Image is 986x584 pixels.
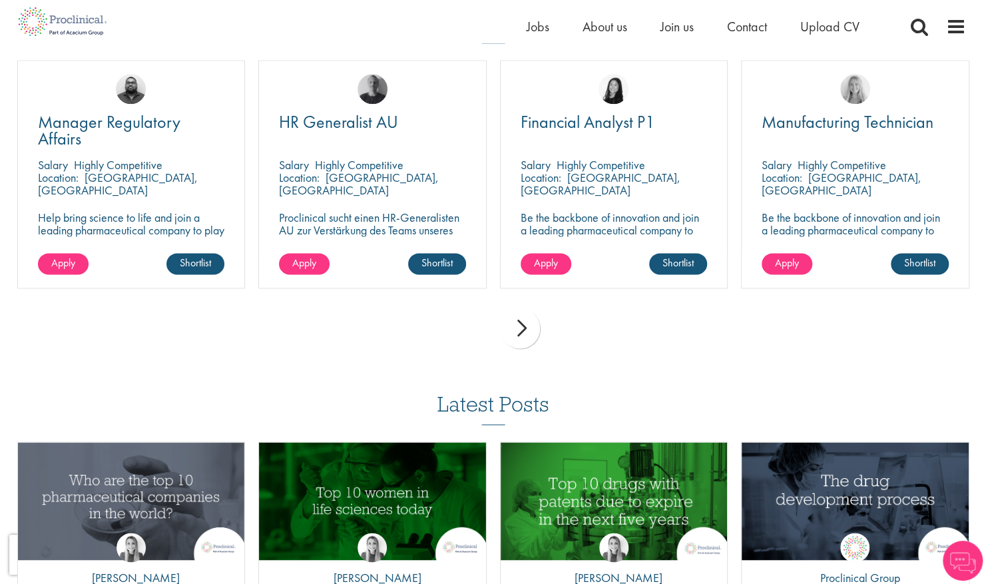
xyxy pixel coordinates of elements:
[38,111,180,150] span: Manager Regulatory Affairs
[599,533,628,562] img: Hannah Burke
[38,170,79,185] span: Location:
[521,157,551,172] span: Salary
[521,253,571,274] a: Apply
[762,253,812,274] a: Apply
[279,170,439,198] p: [GEOGRAPHIC_DATA], [GEOGRAPHIC_DATA]
[279,114,466,131] a: HR Generalist AU
[51,256,75,270] span: Apply
[166,253,224,274] a: Shortlist
[9,535,180,575] iframe: reCAPTCHA
[38,253,89,274] a: Apply
[279,211,466,249] p: Proclinical sucht einen HR-Generalisten AU zur Verstärkung des Teams unseres Kunden in [GEOGRAPHI...
[74,157,162,172] p: Highly Competitive
[521,211,708,262] p: Be the backbone of innovation and join a leading pharmaceutical company to help keep life-changin...
[38,170,198,198] p: [GEOGRAPHIC_DATA], [GEOGRAPHIC_DATA]
[762,114,949,131] a: Manufacturing Technician
[840,74,870,104] img: Shannon Briggs
[259,442,486,560] a: Link to a post
[583,18,627,35] a: About us
[660,18,694,35] a: Join us
[762,170,802,185] span: Location:
[408,253,466,274] a: Shortlist
[891,253,949,274] a: Shortlist
[315,157,403,172] p: Highly Competitive
[521,170,561,185] span: Location:
[279,111,398,133] span: HR Generalist AU
[117,533,146,562] img: Hannah Burke
[292,256,316,270] span: Apply
[727,18,767,35] a: Contact
[501,442,728,560] img: Top 10 blockbuster drugs facing patent expiry in the next 5 years
[527,18,549,35] a: Jobs
[279,157,309,172] span: Salary
[800,18,860,35] a: Upload CV
[437,393,549,425] h3: Latest Posts
[557,157,645,172] p: Highly Competitive
[521,114,708,131] a: Financial Analyst P1
[599,74,628,104] img: Numhom Sudsok
[279,170,320,185] span: Location:
[279,253,330,274] a: Apply
[742,442,969,560] a: Link to a post
[521,170,680,198] p: [GEOGRAPHIC_DATA], [GEOGRAPHIC_DATA]
[521,111,655,133] span: Financial Analyst P1
[649,253,707,274] a: Shortlist
[501,442,728,560] a: Link to a post
[762,170,921,198] p: [GEOGRAPHIC_DATA], [GEOGRAPHIC_DATA]
[840,533,869,562] img: Proclinical Group
[116,74,146,104] img: Ashley Bennett
[762,111,933,133] span: Manufacturing Technician
[534,256,558,270] span: Apply
[18,442,245,560] a: Link to a post
[500,308,540,348] div: next
[38,114,225,147] a: Manager Regulatory Affairs
[742,442,969,560] img: The drug development process
[259,442,486,560] img: Top 10 women in life sciences today
[38,211,225,274] p: Help bring science to life and join a leading pharmaceutical company to play a key role in delive...
[798,157,886,172] p: Highly Competitive
[358,533,387,562] img: Hannah Burke
[38,157,68,172] span: Salary
[358,74,387,104] img: Felix Zimmer
[762,211,949,262] p: Be the backbone of innovation and join a leading pharmaceutical company to help keep life-changin...
[775,256,799,270] span: Apply
[943,541,983,581] img: Chatbot
[762,157,792,172] span: Salary
[18,442,245,560] img: Top 10 pharmaceutical companies in the world 2025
